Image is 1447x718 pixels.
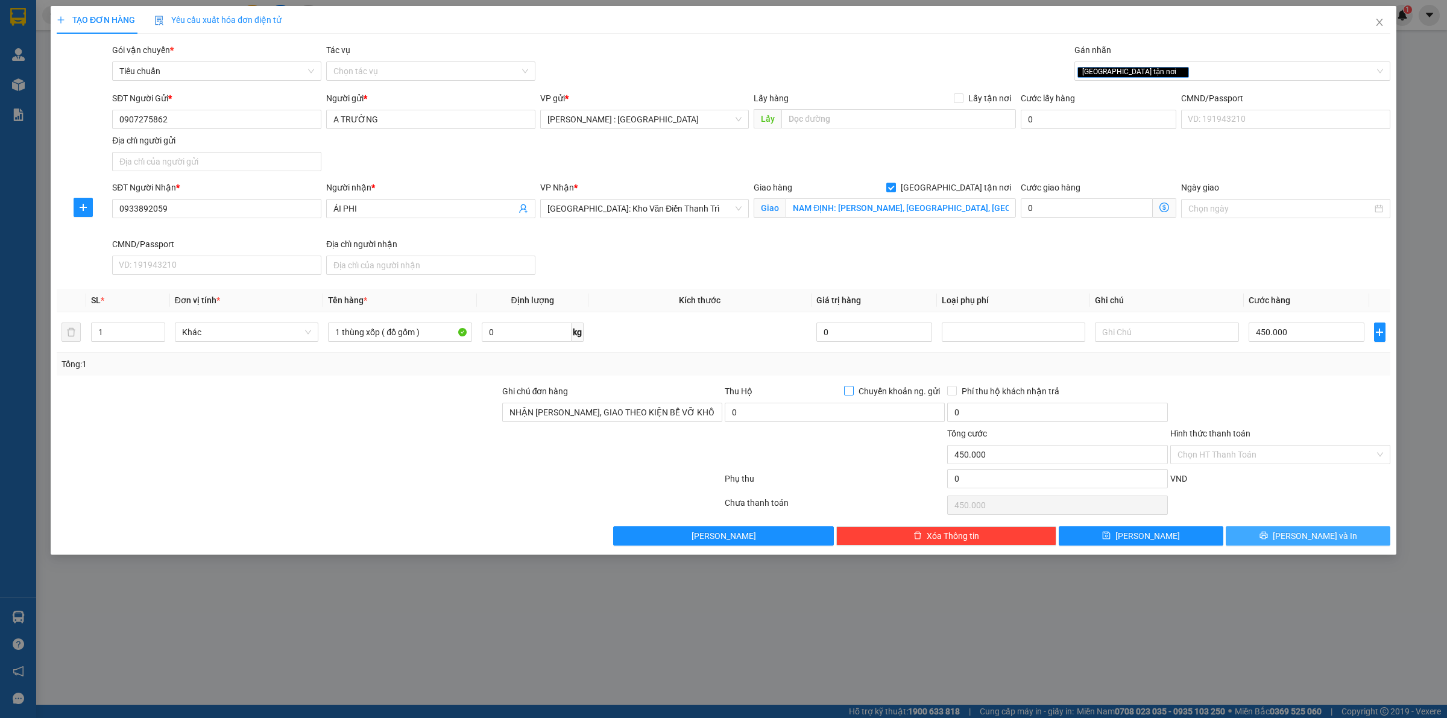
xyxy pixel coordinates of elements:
input: Ngày giao [1188,202,1372,215]
span: [PERSON_NAME] [692,529,756,543]
div: Địa chỉ người gửi [112,134,321,147]
span: Hà Nội: Kho Văn Điển Thanh Trì [547,200,742,218]
div: Tổng: 1 [61,357,558,371]
div: Địa chỉ người nhận [326,238,535,251]
span: Lấy [754,109,781,128]
button: Close [1363,6,1396,40]
span: close [1375,17,1384,27]
span: dollar-circle [1159,203,1169,212]
div: VP gửi [540,92,749,105]
span: [GEOGRAPHIC_DATA] tận nơi [896,181,1016,194]
label: Cước lấy hàng [1021,93,1075,103]
input: 0 [816,323,932,342]
span: Giá trị hàng [816,295,861,305]
span: Lấy tận nơi [963,92,1016,105]
div: CMND/Passport [1181,92,1390,105]
div: CMND/Passport [112,238,321,251]
span: Tổng cước [947,429,987,438]
span: delete [913,531,922,541]
span: TẠO ĐƠN HÀNG [57,15,135,25]
input: Giao tận nơi [786,198,1016,218]
span: printer [1259,531,1268,541]
input: Địa chỉ của người gửi [112,152,321,171]
span: VND [1170,474,1187,483]
div: Người gửi [326,92,535,105]
div: Người nhận [326,181,535,194]
label: Hình thức thanh toán [1170,429,1250,438]
span: user-add [519,204,528,213]
input: Ghi chú đơn hàng [502,403,722,422]
button: delete [61,323,81,342]
span: Lấy hàng [754,93,789,103]
span: Tiêu chuẩn [119,62,314,80]
button: [PERSON_NAME] [613,526,833,546]
span: kg [572,323,584,342]
span: Giao hàng [754,183,792,192]
input: VD: Bàn, Ghế [328,323,471,342]
input: Cước giao hàng [1021,198,1153,218]
span: Tên hàng [328,295,367,305]
span: Giao [754,198,786,218]
input: Ghi Chú [1095,323,1238,342]
span: Hồ Chí Minh : Kho Quận 12 [547,110,742,128]
span: Gói vận chuyển [112,45,174,55]
span: Định lượng [511,295,554,305]
span: Cước hàng [1249,295,1290,305]
button: plus [74,198,93,217]
input: Địa chỉ của người nhận [326,256,535,275]
span: [PERSON_NAME] và In [1273,529,1357,543]
span: [PERSON_NAME] [1115,529,1180,543]
label: Gán nhãn [1074,45,1111,55]
button: save[PERSON_NAME] [1059,526,1223,546]
img: icon [154,16,164,25]
span: VP Nhận [540,183,574,192]
span: Chuyển khoản ng. gửi [854,385,945,398]
label: Tác vụ [326,45,350,55]
th: Ghi chú [1090,289,1243,312]
div: Chưa thanh toán [723,496,946,517]
span: Phí thu hộ khách nhận trả [957,385,1064,398]
span: Đơn vị tính [175,295,220,305]
span: plus [1375,327,1385,337]
label: Cước giao hàng [1021,183,1080,192]
button: printer[PERSON_NAME] và In [1226,526,1390,546]
span: save [1102,531,1111,541]
span: plus [57,16,65,24]
span: SL [91,295,101,305]
div: Phụ thu [723,472,946,493]
span: Khác [182,323,311,341]
button: plus [1374,323,1386,342]
span: plus [74,203,92,212]
span: close [1178,69,1184,75]
span: Yêu cầu xuất hóa đơn điện tử [154,15,282,25]
input: Dọc đường [781,109,1016,128]
span: [GEOGRAPHIC_DATA] tận nơi [1077,67,1189,78]
div: SĐT Người Nhận [112,181,321,194]
span: Thu Hộ [725,386,752,396]
label: Ngày giao [1181,183,1219,192]
input: Cước lấy hàng [1021,110,1176,129]
span: Kích thước [679,295,720,305]
button: deleteXóa Thông tin [836,526,1056,546]
th: Loại phụ phí [937,289,1090,312]
div: SĐT Người Gửi [112,92,321,105]
span: Xóa Thông tin [927,529,979,543]
label: Ghi chú đơn hàng [502,386,569,396]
